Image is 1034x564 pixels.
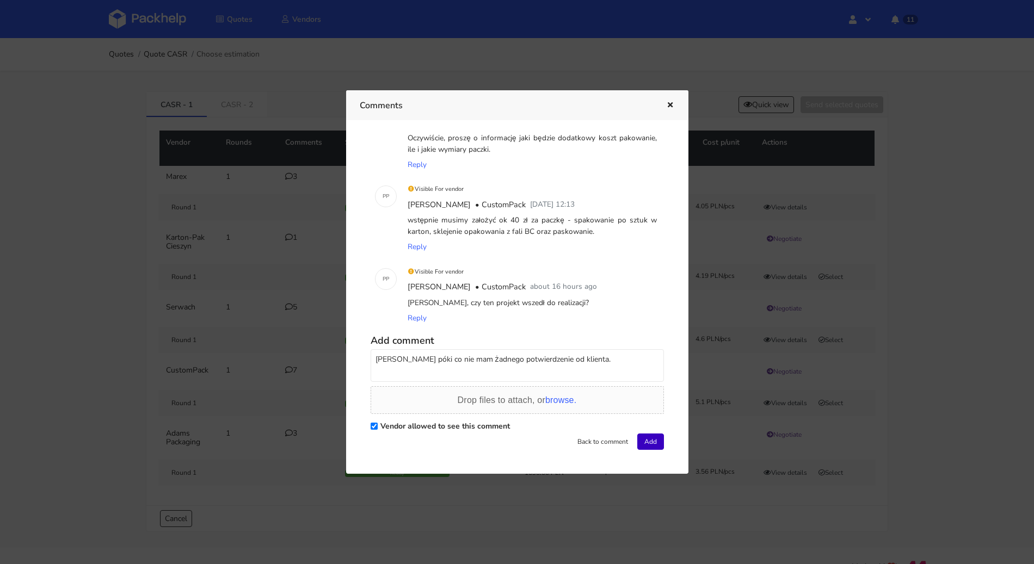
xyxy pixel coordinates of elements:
h5: Add comment [371,334,664,347]
div: • CustomPack [473,197,528,213]
span: P [383,272,386,286]
span: Drop files to attach, or [458,395,577,405]
div: [PERSON_NAME] [405,279,473,295]
span: Reply [408,159,427,170]
div: [PERSON_NAME], czy ten projekt wszedł do realizacji? [405,295,660,311]
label: Vendor allowed to see this comment [380,421,510,431]
div: about 16 hours ago [528,279,599,295]
div: [PERSON_NAME] [405,197,473,213]
span: P [386,189,389,203]
div: [DATE] 12:13 [528,197,577,213]
small: Visible For vendor [408,268,464,276]
span: P [383,189,386,203]
div: • CustomPack [473,279,528,295]
button: Back to comment [570,433,635,450]
div: wstępnie musimy założyć ok 40 zł za paczkę - spakowanie po sztuk w karton, sklejenie opakowania z... [405,213,660,239]
span: Reply [408,241,427,252]
span: Reply [408,313,427,323]
h3: Comments [360,98,650,113]
button: Add [637,433,664,450]
span: browse. [545,395,576,405]
small: Visible For vendor [408,185,464,193]
div: Oczywiście, proszę o informację jaki będzie dodatkowy koszt pakowanie, ile i jakie wymiary paczki. [405,131,660,157]
span: P [386,272,389,286]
